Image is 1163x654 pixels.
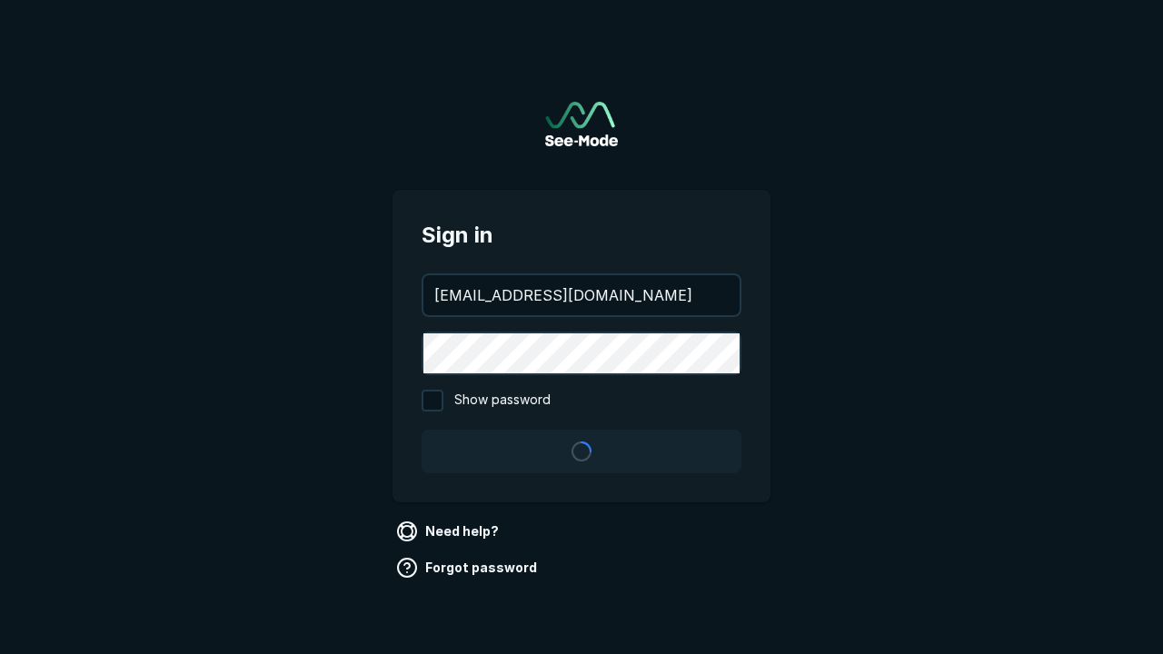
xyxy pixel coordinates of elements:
a: Need help? [393,517,506,546]
a: Forgot password [393,553,544,582]
img: See-Mode Logo [545,102,618,146]
span: Sign in [422,219,741,252]
input: your@email.com [423,275,740,315]
a: Go to sign in [545,102,618,146]
span: Show password [454,390,551,411]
